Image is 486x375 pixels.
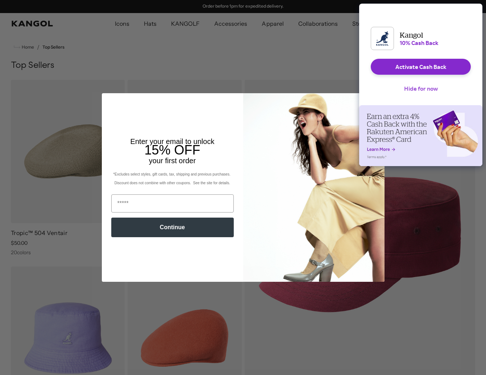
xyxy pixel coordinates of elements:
span: Enter your email to unlock [130,137,215,145]
span: *Excludes select styles, gift cards, tax, shipping and previous purchases. Discount does not comb... [113,172,231,185]
button: Continue [111,218,234,237]
span: 15% OFF [144,143,200,157]
input: Email [111,194,234,213]
img: 93be19ad-e773-4382-80b9-c9d740c9197f.jpeg [243,93,385,282]
span: your first order [149,157,196,165]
